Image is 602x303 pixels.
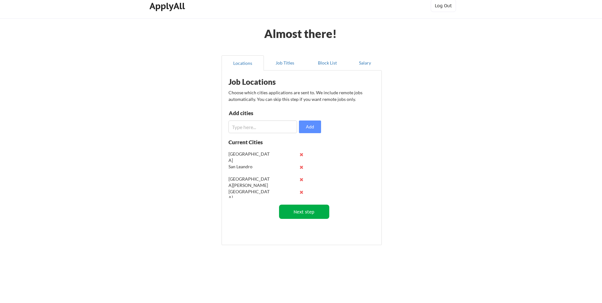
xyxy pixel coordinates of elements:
[222,55,264,71] button: Locations
[149,1,187,11] div: ApplyAll
[228,139,277,145] div: Current Cities
[279,205,329,219] button: Next step
[228,78,308,86] div: Job Locations
[228,164,270,170] div: San Leandro
[229,110,294,116] div: Add cities
[299,121,321,133] button: Add
[228,189,270,201] div: [GEOGRAPHIC_DATA]
[306,55,349,71] button: Block List
[228,121,297,133] input: Type here...
[228,89,374,102] div: Choose which cities applications are sent to. We include remote jobs automatically. You can skip ...
[349,55,382,71] button: Salary
[228,151,270,163] div: [GEOGRAPHIC_DATA]
[264,55,306,71] button: Job Titles
[257,28,345,39] div: Almost there!
[228,176,270,188] div: [GEOGRAPHIC_DATA][PERSON_NAME]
